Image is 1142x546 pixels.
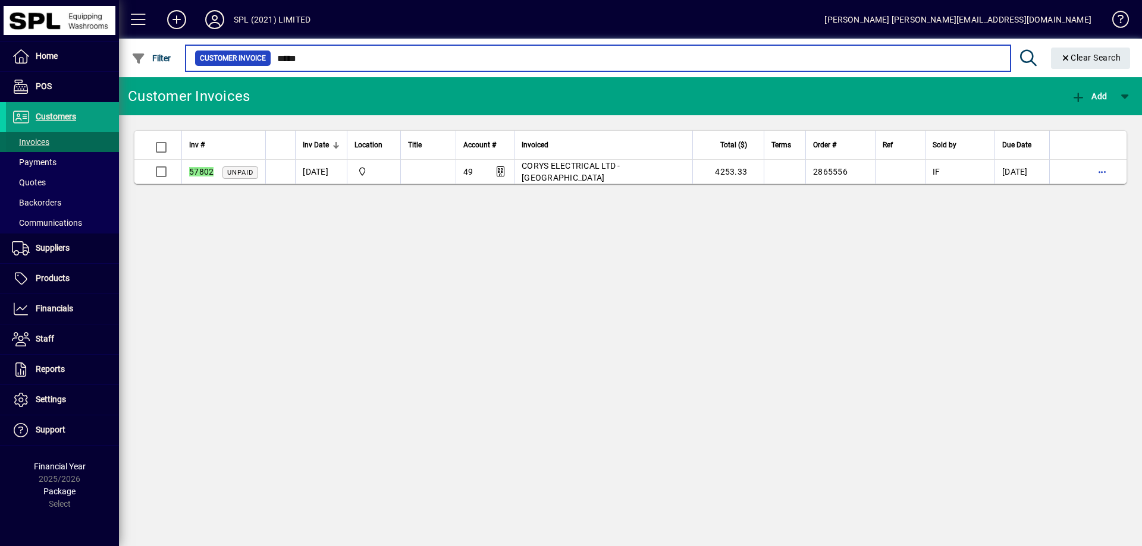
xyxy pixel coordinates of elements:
a: Home [6,42,119,71]
a: Communications [6,213,119,233]
div: Invoiced [522,138,685,152]
button: Profile [196,9,234,30]
div: Customer Invoices [128,87,250,106]
span: Financial Year [34,462,86,471]
a: Quotes [6,172,119,192]
span: Payments [12,157,57,167]
div: Order # [813,138,868,152]
span: Due Date [1002,138,1031,152]
span: Communications [12,218,82,228]
button: Clear [1051,48,1131,69]
span: Suppliers [36,243,70,253]
span: Account # [463,138,496,152]
div: Location [354,138,393,152]
span: Inv # [189,138,205,152]
span: Sold by [933,138,956,152]
span: Location [354,138,382,152]
div: SPL (2021) LIMITED [234,10,310,29]
span: Financials [36,304,73,313]
span: Package [43,487,76,496]
a: Knowledge Base [1103,2,1127,41]
div: Sold by [933,138,987,152]
a: Financials [6,294,119,324]
span: Reports [36,364,65,374]
span: Customers [36,112,76,121]
a: Invoices [6,132,119,152]
span: CORYS ELECTRICAL LTD - [GEOGRAPHIC_DATA] [522,161,620,182]
span: 2865556 [813,167,848,176]
span: Filter [131,53,171,63]
span: Add [1071,91,1107,101]
span: POS [36,81,52,91]
a: Payments [6,152,119,172]
span: Ref [883,138,893,152]
div: Title [408,138,448,152]
span: Unpaid [227,169,253,176]
a: POS [6,72,119,102]
span: Title [408,138,422,152]
div: Total ($) [700,138,758,152]
span: Backorders [12,198,61,207]
span: Settings [36,394,66,404]
span: Terms [771,138,791,152]
div: Ref [883,138,918,152]
div: Inv Date [303,138,340,152]
span: Staff [36,334,54,343]
span: SPL (2021) Limited [354,165,393,178]
span: 49 [463,167,473,176]
a: Reports [6,355,119,384]
button: More options [1093,162,1112,181]
button: Add [158,9,196,30]
em: 57802 [189,167,214,176]
td: 4253.33 [692,160,764,184]
a: Suppliers [6,233,119,263]
span: Home [36,51,58,61]
span: IF [933,167,940,176]
td: [DATE] [994,160,1049,184]
button: Add [1068,86,1110,107]
div: Account # [463,138,507,152]
span: Invoiced [522,138,548,152]
a: Staff [6,324,119,354]
span: Products [36,273,70,283]
span: Total ($) [720,138,747,152]
span: Clear Search [1061,53,1121,62]
span: Order # [813,138,836,152]
a: Support [6,415,119,445]
span: Quotes [12,178,46,187]
div: Due Date [1002,138,1042,152]
span: Invoices [12,137,49,147]
button: Filter [128,48,174,69]
a: Backorders [6,192,119,213]
a: Products [6,264,119,293]
a: Settings [6,385,119,415]
span: Support [36,425,65,434]
span: Customer Invoice [200,52,266,64]
div: Inv # [189,138,258,152]
div: [PERSON_NAME] [PERSON_NAME][EMAIL_ADDRESS][DOMAIN_NAME] [824,10,1091,29]
span: Inv Date [303,138,329,152]
td: [DATE] [295,160,347,184]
